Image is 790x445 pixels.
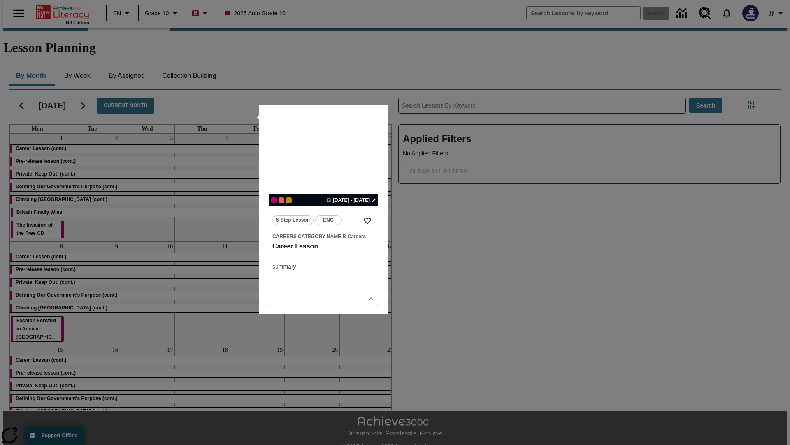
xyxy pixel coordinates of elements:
button: Jan 13 - Jan 17 Choose Dates [325,197,378,204]
button: 5-Step Lesson [272,215,314,225]
h3: Career Lesson [272,242,375,251]
span: / [341,234,342,239]
span: B Careers [342,234,366,239]
div: New 2025 class [286,197,292,203]
span: 5-Step Lesson [276,216,310,225]
h4: undefined [272,251,375,261]
span: ENG [323,216,334,225]
button: ENG [315,215,342,225]
span: Careers Category Name [272,234,341,239]
button: Add to Favorites [360,213,375,228]
div: OL 2025 Auto Grade 11 [279,197,284,203]
div: Current Class [271,197,277,203]
span: Topic: Careers Category Name/B Careers [272,232,375,241]
button: Show Details [365,293,377,305]
div: summary [272,262,375,271]
span: [DATE] - [DATE] [333,197,370,204]
div: lesson details [269,114,378,306]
